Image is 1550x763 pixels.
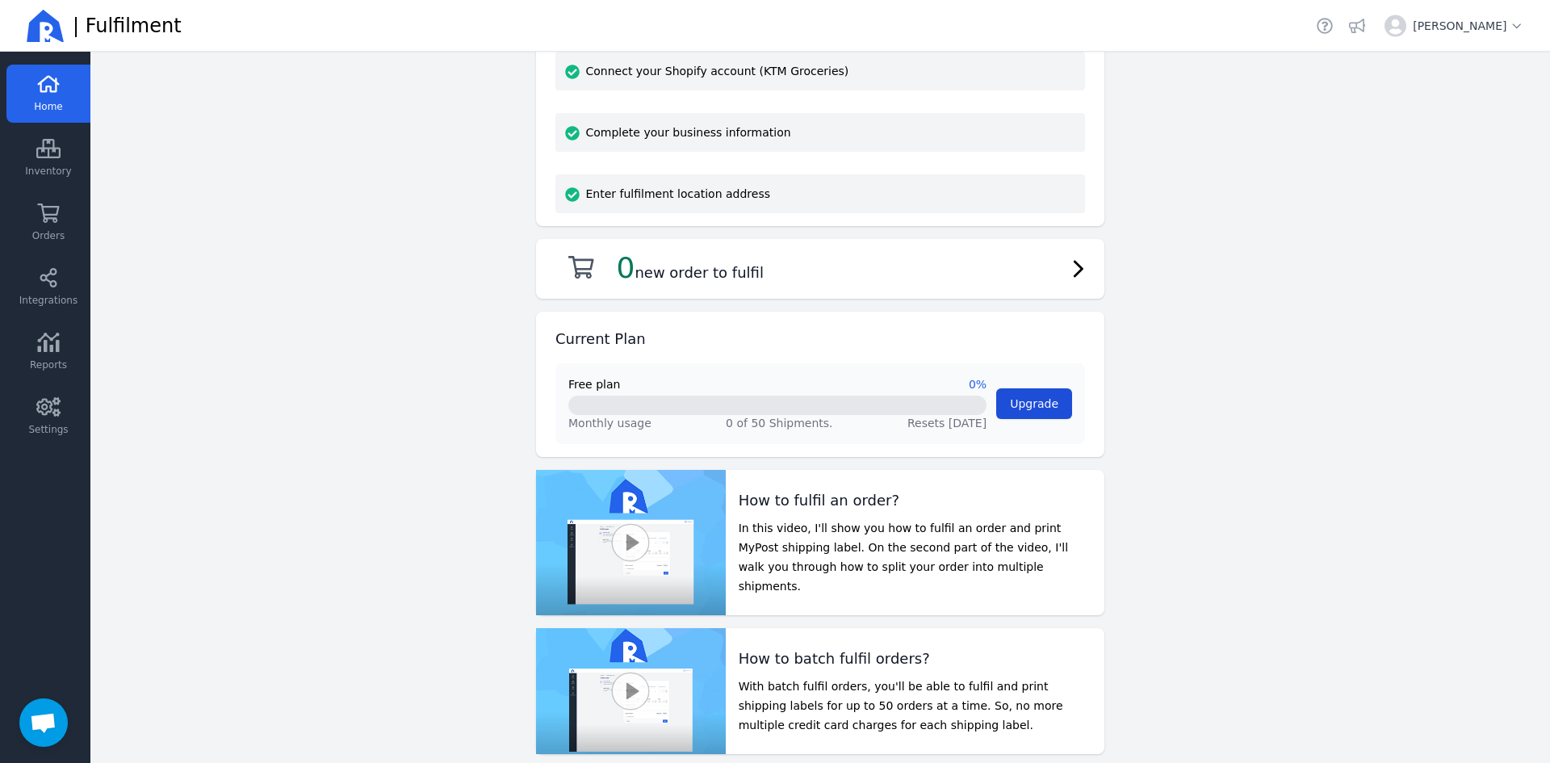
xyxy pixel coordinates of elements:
[19,698,68,747] div: Open chat
[739,648,1091,670] h2: How to batch fulfil orders?
[739,518,1091,596] p: In this video, I'll show you how to fulfil an order and print MyPost shipping label. On the secon...
[34,100,62,113] span: Home
[617,252,764,284] h2: new order to fulfil
[568,376,620,392] span: Free plan
[739,489,1091,512] h2: How to fulfil an order?
[969,376,987,392] span: 0%
[726,417,832,430] span: 0 of 50 Shipments.
[565,123,1075,142] h3: Complete your business information
[907,417,987,430] span: Resets [DATE]
[568,415,651,431] span: Monthly usage
[555,328,646,350] h2: Current Plan
[26,6,65,45] img: Ricemill Logo
[19,294,77,307] span: Integrations
[1313,15,1336,37] a: Helpdesk
[73,13,182,39] span: | Fulfilment
[30,358,67,371] span: Reports
[739,677,1091,735] p: With batch fulfil orders, you'll be able to fulfil and print shipping labels for up to 50 orders ...
[32,229,65,242] span: Orders
[1413,18,1524,34] span: [PERSON_NAME]
[28,423,68,436] span: Settings
[1010,397,1058,410] span: Upgrade
[565,184,1075,203] h3: Enter fulfilment location address
[996,388,1072,419] button: Upgrade
[25,165,71,178] span: Inventory
[565,61,1075,81] h3: Connect your Shopify account (KTM Groceries)
[617,251,635,284] span: 0
[1378,8,1531,44] button: [PERSON_NAME]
